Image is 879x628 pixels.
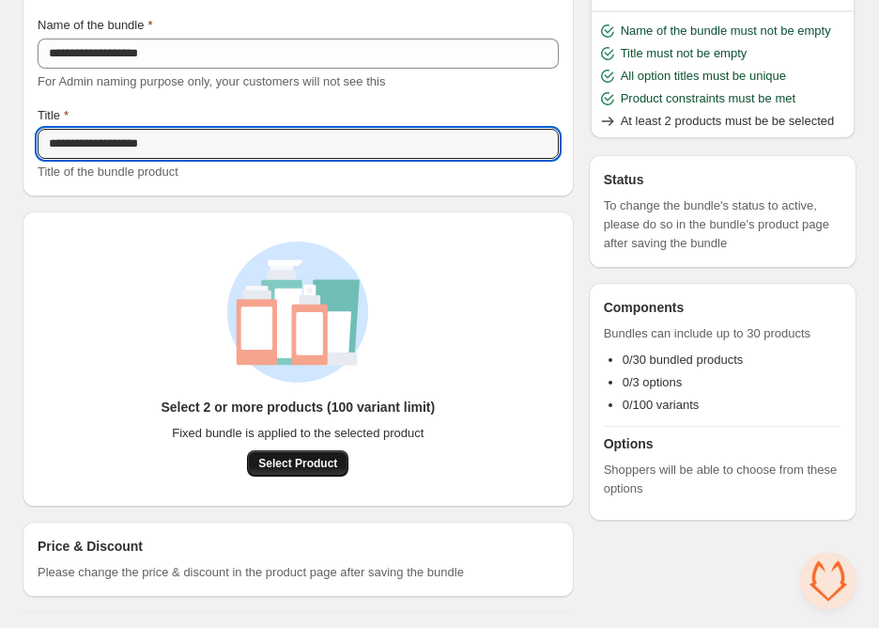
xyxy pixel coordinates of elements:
h3: Status [604,170,841,189]
span: 0/3 options [623,375,683,389]
span: At least 2 products must be be selected [621,112,835,131]
span: Name of the bundle must not be empty [621,22,831,40]
h3: Price & Discount [38,537,143,556]
span: 0/30 bundled products [623,353,744,367]
h3: Select 2 or more products (100 variant limit) [161,398,435,416]
div: Open chat [800,553,856,609]
span: All option titles must be unique [621,67,786,86]
span: Select Product [258,456,337,471]
span: Title must not be empty [621,44,748,63]
span: To change the bundle's status to active, please do so in the bundle's product page after saving t... [604,196,841,253]
span: 0/100 variants [623,398,700,412]
label: Name of the bundle [38,16,153,35]
span: Fixed bundle is applied to the selected product [172,424,424,443]
span: Product constraints must be met [621,89,795,108]
button: Select Product [247,450,348,477]
h3: Components [604,298,685,317]
span: Please change the price & discount in the product page after saving the bundle [38,563,464,582]
label: Title [38,106,69,125]
span: Bundles can include up to 30 products [604,324,841,343]
span: For Admin naming purpose only, your customers will not see this [38,74,385,88]
span: Shoppers will be able to choose from these options [604,461,841,498]
h3: Options [604,434,841,453]
span: Title of the bundle product [38,165,178,179]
